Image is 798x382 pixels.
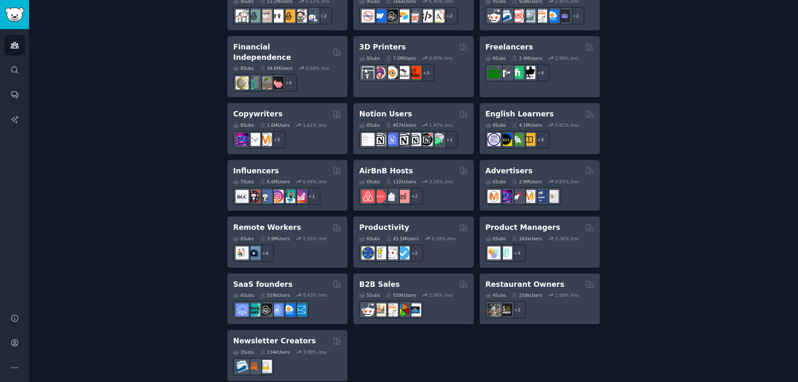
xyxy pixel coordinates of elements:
img: LearnEnglishOnReddit [522,133,535,146]
div: + 4 [256,244,274,262]
img: NewParents [282,10,295,22]
img: webflow [373,10,386,22]
img: AskNotion [408,133,421,146]
div: 0.45 % /mo [429,55,453,61]
h2: Influencers [233,166,279,176]
img: BestNotionTemplates [420,133,433,146]
img: LeadGeneration [511,10,524,22]
img: AirBnBHosts [373,190,386,203]
img: Fire [259,76,272,89]
div: + 4 [532,64,549,81]
img: B2BSales [397,303,409,316]
div: + 2 [441,7,458,25]
div: 6 Sub s [233,292,254,298]
h2: 3D Printers [359,42,406,52]
img: 3Dmodeling [373,66,386,79]
img: SingleParents [247,10,260,22]
div: 3 Sub s [233,349,254,355]
div: 457k Users [386,122,416,128]
h2: Copywriters [233,109,283,119]
h2: Restaurant Owners [485,279,564,290]
img: ProductMgmt [499,246,512,259]
img: Instagram [259,190,272,203]
div: 1.08 % /mo [555,292,579,298]
div: 0.50 % /mo [306,65,330,71]
img: toddlers [271,10,283,22]
img: UKPersonalFinance [236,76,249,89]
div: + 3 [417,64,435,81]
img: sales [488,10,500,22]
img: freelance_forhire [499,66,512,79]
img: daddit [236,10,249,22]
div: 132k Users [386,179,416,185]
img: Newsletters [259,360,272,373]
div: 8 Sub s [485,55,506,61]
img: language_exchange [511,133,524,146]
div: 1.42 % /mo [429,122,453,128]
img: rentalproperties [385,190,398,203]
div: 3.9M Users [260,236,290,242]
div: 1.55 % /mo [303,236,327,242]
img: Emailmarketing [236,360,249,373]
img: fatFIRE [271,76,283,89]
img: restaurantowners [488,303,500,316]
img: NoCodeMovement [420,10,433,22]
img: NotionGeeks [397,133,409,146]
h2: AirBnB Hosts [359,166,413,176]
img: 3Dprinting [362,66,374,79]
div: 6.6M Users [260,179,290,185]
h2: Product Managers [485,222,560,233]
div: 0.81 % /mo [555,122,579,128]
img: InstagramMarketing [271,190,283,203]
img: work [247,246,260,259]
img: airbnb_hosts [362,190,374,203]
div: 258k Users [512,292,542,298]
div: 2.38 % /mo [555,236,579,242]
div: 6 Sub s [359,179,380,185]
img: AirBnBInvesting [397,190,409,203]
img: NoCodeSaaS [385,10,398,22]
img: BeautyGuruChatter [236,190,249,203]
img: EnglishLearning [499,133,512,146]
div: 34.6M Users [260,65,293,71]
div: 261k Users [512,236,542,242]
div: 7 Sub s [233,179,254,185]
img: nocodelowcode [408,10,421,22]
img: SEO [499,190,512,203]
img: nocode [362,10,374,22]
img: blender [385,66,398,79]
div: + 2 [509,301,526,318]
img: Notiontemplates [362,133,374,146]
img: productivity [385,246,398,259]
div: 6 Sub s [359,236,380,242]
img: beyondthebump [259,10,272,22]
img: parentsofmultiples [294,10,307,22]
img: microsaas [247,303,260,316]
img: ender3 [397,66,409,79]
img: Freelancers [522,66,535,79]
div: 8 Sub s [359,122,380,128]
div: 8 Sub s [485,122,506,128]
img: Emailmarketing [499,10,512,22]
div: + 1 [441,131,458,148]
img: b2b_sales [534,10,547,22]
div: + 2 [315,7,332,25]
img: socialmedia [247,190,260,203]
div: 2.9M Users [512,179,542,185]
div: 5 Sub s [359,292,380,298]
h2: Newsletter Creators [233,336,316,346]
img: FreeNotionTemplates [385,133,398,146]
div: 0.93 % /mo [555,179,579,185]
div: 6 Sub s [233,236,254,242]
img: languagelearning [488,133,500,146]
img: FinancialPlanning [247,76,260,89]
img: notioncreations [373,133,386,146]
img: PPC [511,190,524,203]
img: influencermarketing [282,190,295,203]
h2: Freelancers [485,42,533,52]
img: FixMyPrint [408,66,421,79]
h2: SaaS founders [233,279,293,290]
img: B2BSaaS [282,303,295,316]
img: coldemail [522,10,535,22]
div: + 2 [406,244,423,262]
